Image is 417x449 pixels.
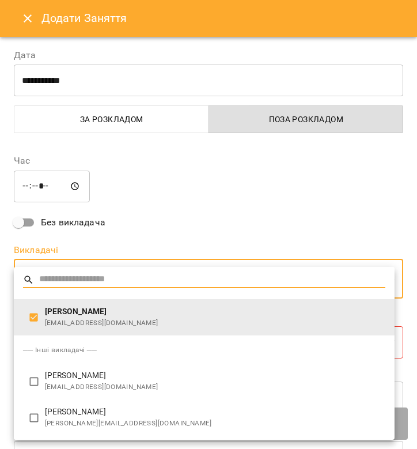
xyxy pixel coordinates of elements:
span: [PERSON_NAME] [45,406,385,418]
span: ── Інші викладачі ── [23,346,97,354]
span: [PERSON_NAME] [45,370,385,382]
span: [EMAIL_ADDRESS][DOMAIN_NAME] [45,318,385,329]
span: [EMAIL_ADDRESS][DOMAIN_NAME] [45,382,385,393]
span: [PERSON_NAME][EMAIL_ADDRESS][DOMAIN_NAME] [45,418,385,429]
span: [PERSON_NAME] [45,306,385,318]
